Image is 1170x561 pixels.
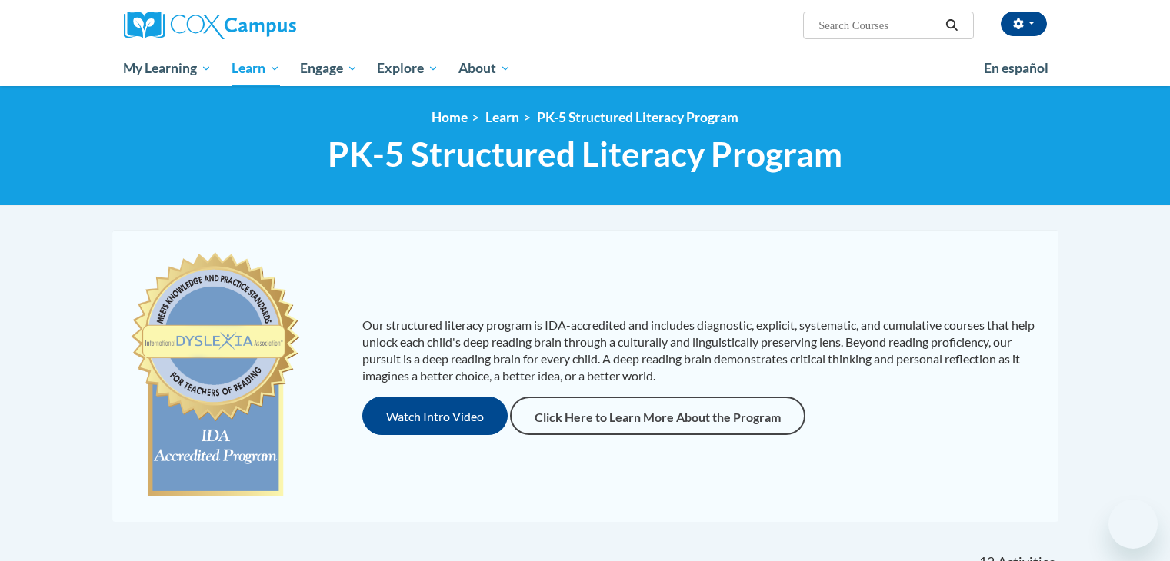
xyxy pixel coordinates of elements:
p: Our structured literacy program is IDA-accredited and includes diagnostic, explicit, systematic, ... [362,317,1043,384]
a: My Learning [114,51,222,86]
span: About [458,59,511,78]
a: Click Here to Learn More About the Program [510,397,805,435]
span: PK-5 Structured Literacy Program [328,134,842,174]
a: Cox Campus [124,12,416,39]
span: Engage [300,59,358,78]
a: Learn [222,51,290,86]
span: En español [984,60,1048,76]
a: Engage [290,51,368,86]
img: c477cda6-e343-453b-bfce-d6f9e9818e1c.png [128,245,304,506]
span: My Learning [123,59,212,78]
img: Cox Campus [124,12,296,39]
button: Watch Intro Video [362,397,508,435]
button: Account Settings [1001,12,1047,36]
a: About [448,51,521,86]
div: Main menu [101,51,1070,86]
a: Explore [367,51,448,86]
input: Search Courses [817,16,940,35]
iframe: Button to launch messaging window [1108,500,1158,549]
span: Explore [377,59,438,78]
button: Search [940,16,963,35]
a: En español [974,52,1058,85]
a: PK-5 Structured Literacy Program [537,109,738,125]
a: Learn [485,109,519,125]
span: Learn [232,59,280,78]
a: Home [432,109,468,125]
